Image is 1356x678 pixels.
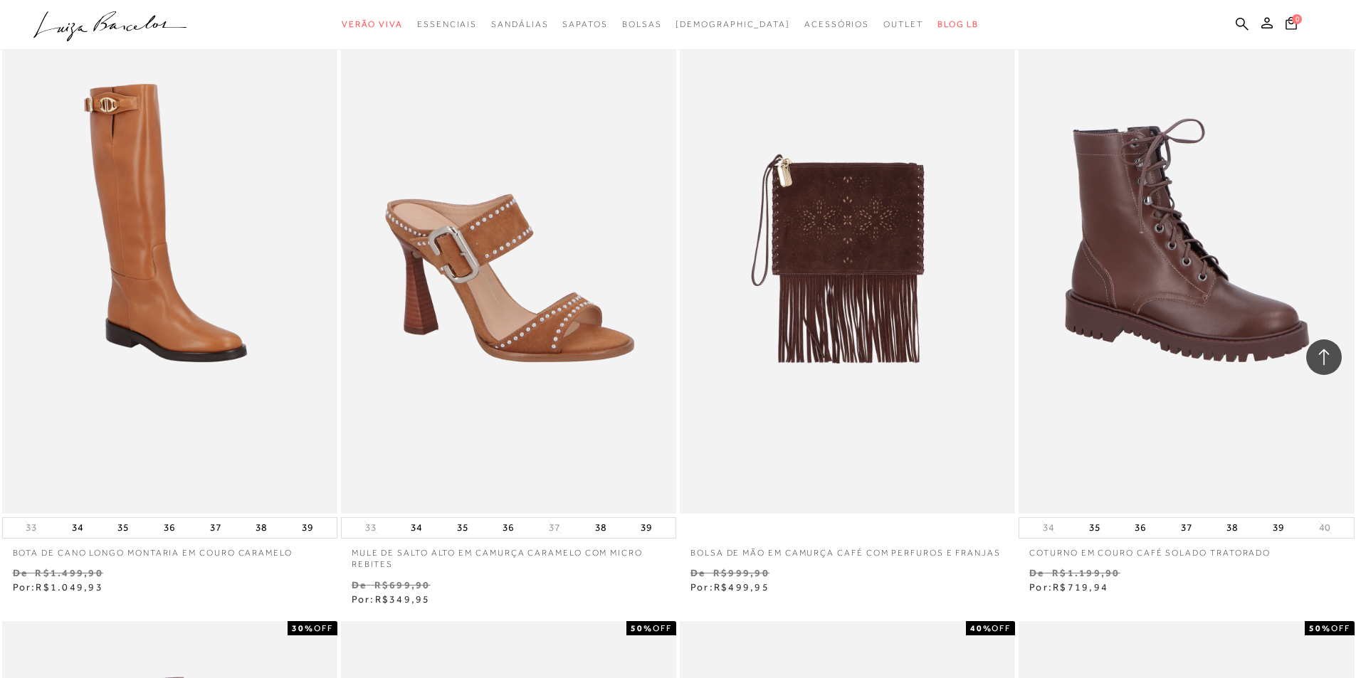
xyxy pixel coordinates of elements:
[591,518,611,538] button: 38
[4,13,336,512] a: BOTA DE CANO LONGO MONTARIA EM COURO CARAMELO BOTA DE CANO LONGO MONTARIA EM COURO CARAMELO
[406,518,426,538] button: 34
[498,518,518,538] button: 36
[883,11,923,38] a: categoryNavScreenReaderText
[342,11,403,38] a: categoryNavScreenReaderText
[1177,518,1197,538] button: 37
[417,11,477,38] a: categoryNavScreenReaderText
[417,19,477,29] span: Essenciais
[4,13,336,512] img: BOTA DE CANO LONGO MONTARIA EM COURO CARAMELO
[361,521,381,534] button: 33
[1019,539,1354,559] a: COTURNO EM COURO CAFÉ SOLADO TRATORADO
[1029,567,1044,578] small: De
[292,623,314,633] strong: 30%
[622,19,662,29] span: Bolsas
[653,623,672,633] span: OFF
[113,518,133,538] button: 35
[1039,521,1058,534] button: 34
[298,518,317,538] button: 39
[1292,14,1302,24] span: 0
[631,623,653,633] strong: 50%
[1085,518,1105,538] button: 35
[680,539,1015,559] a: BOLSA DE MÃO EM CAMURÇA CAFÉ COM PERFUROS E FRANJAS
[1309,623,1331,633] strong: 50%
[159,518,179,538] button: 36
[937,11,979,38] a: BLOG LB
[714,581,769,593] span: R$499,95
[251,518,271,538] button: 38
[2,539,337,559] a: BOTA DE CANO LONGO MONTARIA EM COURO CARAMELO
[342,19,403,29] span: Verão Viva
[713,567,769,578] small: R$999,90
[1029,581,1108,593] span: Por:
[1281,16,1301,35] button: 0
[1053,581,1108,593] span: R$719,94
[13,581,103,593] span: Por:
[342,13,675,512] img: MULE DE SALTO ALTO EM CAMURÇA CARAMELO COM MICRO REBITES
[1020,13,1352,512] a: COTURNO EM COURO CAFÉ SOLADO TRATORADO COTURNO EM COURO CAFÉ SOLADO TRATORADO
[314,623,333,633] span: OFF
[491,11,548,38] a: categoryNavScreenReaderText
[1222,518,1242,538] button: 38
[1020,13,1352,512] img: COTURNO EM COURO CAFÉ SOLADO TRATORADO
[970,623,992,633] strong: 40%
[690,567,705,578] small: De
[35,567,103,578] small: R$1.499,90
[342,13,675,512] a: MULE DE SALTO ALTO EM CAMURÇA CARAMELO COM MICRO REBITES MULE DE SALTO ALTO EM CAMURÇA CARAMELO C...
[1052,567,1120,578] small: R$1.199,90
[804,11,869,38] a: categoryNavScreenReaderText
[341,539,676,571] a: MULE DE SALTO ALTO EM CAMURÇA CARAMELO COM MICRO REBITES
[676,19,790,29] span: [DEMOGRAPHIC_DATA]
[375,593,431,605] span: R$349,95
[804,19,869,29] span: Acessórios
[676,11,790,38] a: noSubCategoriesText
[1130,518,1150,538] button: 36
[36,581,103,593] span: R$1.049,93
[622,11,662,38] a: categoryNavScreenReaderText
[681,13,1014,512] img: BOLSA DE MÃO EM CAMURÇA CAFÉ COM PERFUROS E FRANJAS
[352,593,431,605] span: Por:
[937,19,979,29] span: BLOG LB
[21,521,41,534] button: 33
[992,623,1011,633] span: OFF
[491,19,548,29] span: Sandálias
[1331,623,1350,633] span: OFF
[562,19,607,29] span: Sapatos
[1268,518,1288,538] button: 39
[352,579,367,590] small: De
[681,13,1014,512] a: BOLSA DE MÃO EM CAMURÇA CAFÉ COM PERFUROS E FRANJAS BOLSA DE MÃO EM CAMURÇA CAFÉ COM PERFUROS E F...
[374,579,431,590] small: R$699,90
[636,518,656,538] button: 39
[545,521,564,534] button: 37
[690,581,769,593] span: Por:
[883,19,923,29] span: Outlet
[1315,521,1335,534] button: 40
[68,518,88,538] button: 34
[13,567,28,578] small: De
[453,518,473,538] button: 35
[206,518,226,538] button: 37
[562,11,607,38] a: categoryNavScreenReaderText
